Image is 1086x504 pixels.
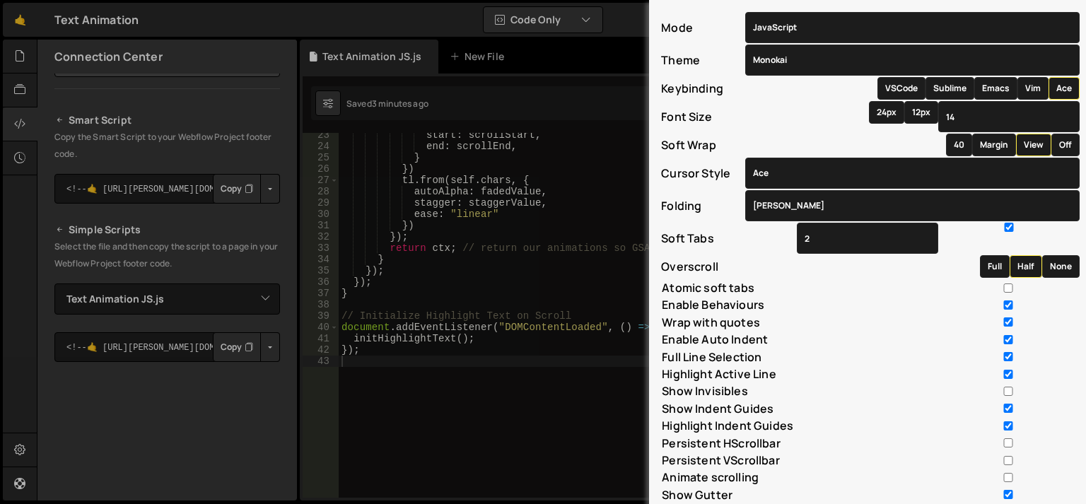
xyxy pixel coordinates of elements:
button: 12px [904,101,938,124]
input: Tab Size [797,223,938,254]
label: Show Invisibles [662,383,747,399]
label: Folding [661,198,701,213]
button: 40 [946,134,972,156]
label: Soft Tabs [661,230,713,246]
button: Half [1010,255,1042,278]
label: Cursor Style [661,165,730,181]
label: Soft Wrap [661,137,716,153]
button: Sublime [926,77,974,100]
label: Enable Auto Indent [662,332,768,347]
label: Keybinding [661,81,723,96]
button: Emacs [974,77,1017,100]
label: Highlight Indent Guides [662,418,793,433]
label: Animate scrolling [662,469,759,485]
label: Persistent HScrollbar [662,435,780,451]
button: Off [1051,134,1080,156]
button: None [1042,255,1080,278]
label: Theme [661,52,700,68]
button: VSCode [877,77,926,100]
label: Show Gutter [662,487,732,503]
label: Full Line Selection [662,349,761,365]
button: Full [980,255,1010,278]
button: Ace [1049,77,1080,100]
label: Highlight Active Line [662,366,776,382]
label: Atomic soft tabs [662,280,754,295]
button: View [1016,134,1051,156]
label: Mode [661,20,693,35]
button: margin [972,134,1016,156]
label: Overscroll [661,259,718,274]
button: Vim [1017,77,1049,100]
label: Show Indent Guides [662,401,773,416]
label: Enable Behaviours [662,297,764,312]
label: Font Size [661,109,711,124]
label: Wrap with quotes [662,315,760,330]
button: 24px [869,101,904,124]
label: Persistent VScrollbar [662,452,779,468]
